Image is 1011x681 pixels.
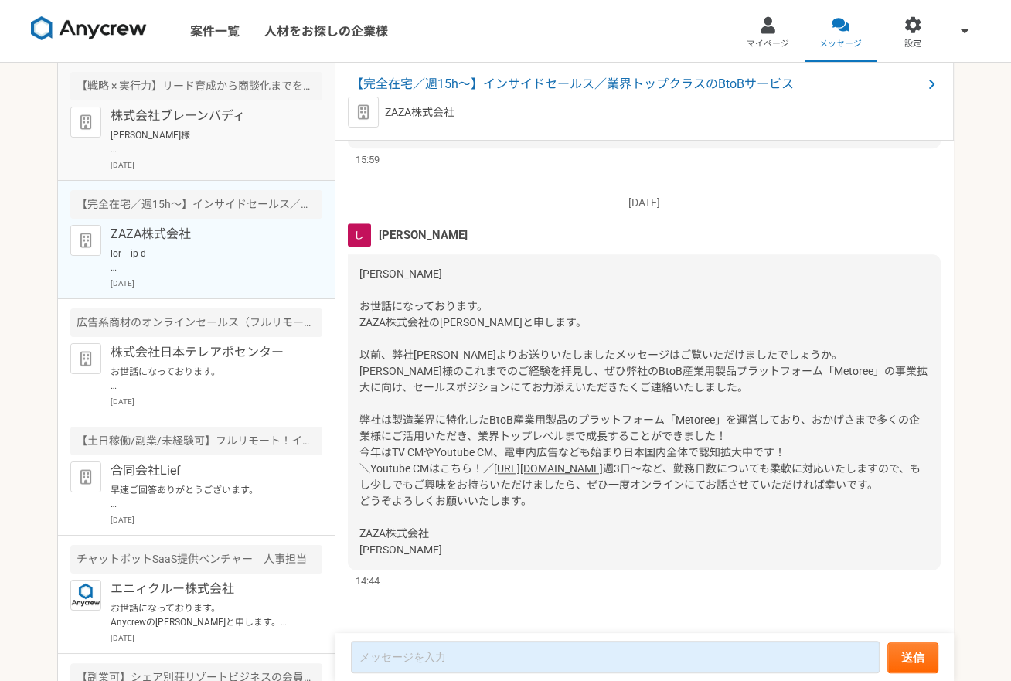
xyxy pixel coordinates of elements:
[111,225,301,243] p: ZAZA株式会社
[111,396,322,407] p: [DATE]
[31,16,147,41] img: 8DqYSo04kwAAAAASUVORK5CYII=
[70,427,322,455] div: 【土日稼働/副業/未経験可】フルリモート！インサイドセールス募集（長期案件）
[111,128,301,156] p: [PERSON_NAME]様 お世話になっております。 スラックの招待よろしくお願いします。 引き続きよろしくお願いします。
[385,104,454,121] p: ZAZA株式会社
[111,343,301,362] p: 株式会社日本テレアポセンター
[111,278,322,289] p: [DATE]
[70,72,322,100] div: 【戦略 × 実行力】リード育成から商談化までを一気通貫で担うIS
[348,223,371,247] img: unnamed.png
[747,38,789,50] span: マイページ
[111,461,301,480] p: 合同会社Lief
[111,365,301,393] p: お世話になっております。 プロフィール拝見してとても魅力的なご経歴で、 ぜひ一度、弊社面談をお願いできないでしょうか？ [URL][DOMAIN_NAME][DOMAIN_NAME] 当社ですが...
[70,190,322,219] div: 【完全在宅／週15h〜】インサイドセールス／業界トップクラスのBtoBサービス
[111,514,322,526] p: [DATE]
[111,601,301,629] p: お世話になっております。 Anycrewの[PERSON_NAME]と申します。 本案件ですが、現在別の方で進んでいる案件となりますので、その方如何でのご案内とさせていただけますでしょうか？ 貴...
[379,226,468,243] span: [PERSON_NAME]
[359,267,928,475] span: [PERSON_NAME] お世話になっております。 ZAZA株式会社の[PERSON_NAME]と申します。 以前、弊社[PERSON_NAME]よりお送りいたしましたメッセージはご覧いただけ...
[111,483,301,511] p: 早速ご回答ありがとうございます。 一度、ご面談をさせて頂きたいと思いますので、候補日時を3つ程頂いてもよろしいでしょうか。 よろしくお願いします。
[111,247,301,274] p: lor ip d sitametcons。 ADIPiscingelitse。 do、eiusmodtemporincididuntutlaboreetdo。 magnaaliquaenimad...
[111,632,322,644] p: [DATE]
[887,642,938,673] button: 送信
[70,461,101,492] img: default_org_logo-42cde973f59100197ec2c8e796e4974ac8490bb5b08a0eb061ff975e4574aa76.png
[348,97,379,128] img: default_org_logo-42cde973f59100197ec2c8e796e4974ac8490bb5b08a0eb061ff975e4574aa76.png
[111,159,322,171] p: [DATE]
[70,225,101,256] img: default_org_logo-42cde973f59100197ec2c8e796e4974ac8490bb5b08a0eb061ff975e4574aa76.png
[111,107,301,125] p: 株式会社ブレーンバディ
[70,343,101,374] img: default_org_logo-42cde973f59100197ec2c8e796e4974ac8490bb5b08a0eb061ff975e4574aa76.png
[70,580,101,611] img: logo_text_blue_01.png
[70,545,322,574] div: チャットボットSaaS提供ベンチャー 人事担当
[348,195,941,211] p: [DATE]
[351,75,922,94] span: 【完全在宅／週15h〜】インサイドセールス／業界トップクラスのBtoBサービス
[356,574,380,588] span: 14:44
[494,462,603,475] a: [URL][DOMAIN_NAME]
[819,38,862,50] span: メッセージ
[70,308,322,337] div: 広告系商材のオンラインセールス（フルリモート）募集
[904,38,921,50] span: 設定
[111,580,301,598] p: エニィクルー株式会社
[359,462,921,556] span: 週3日〜など、勤務日数についても柔軟に対応いたしますので、もし少しでもご興味をお持ちいただけましたら、ぜひ一度オンラインにてお話させていただければ幸いです。 どうぞよろしくお願いいたします。 Z...
[70,107,101,138] img: default_org_logo-42cde973f59100197ec2c8e796e4974ac8490bb5b08a0eb061ff975e4574aa76.png
[356,152,380,167] span: 15:59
